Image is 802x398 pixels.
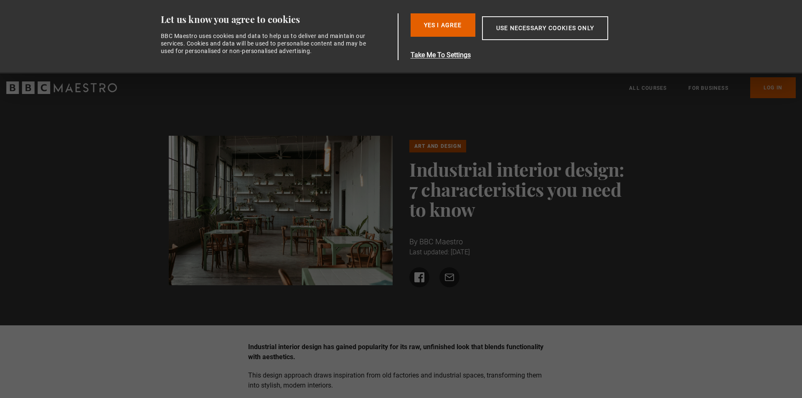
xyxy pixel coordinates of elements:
a: Art and Design [409,140,466,152]
div: BBC Maestro uses cookies and data to help us to deliver and maintain our services. Cookies and da... [161,32,371,55]
p: This design approach draws inspiration from old factories and industrial spaces, transforming the... [248,370,554,390]
span: BBC Maestro [419,237,463,246]
button: Yes I Agree [411,13,475,37]
svg: BBC Maestro [6,81,117,94]
strong: Industrial interior design has gained popularity for its raw, unfinished look that blends functio... [248,343,543,361]
a: All Courses [629,84,667,92]
button: Use necessary cookies only [482,16,608,40]
a: Log In [750,77,796,98]
a: For business [688,84,728,92]
div: Let us know you agree to cookies [161,13,395,25]
nav: Primary [629,77,796,98]
h1: Industrial interior design: 7 characteristics you need to know [409,159,634,219]
time: Last updated: [DATE] [409,248,470,256]
span: By [409,237,418,246]
button: Take Me To Settings [411,50,648,60]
